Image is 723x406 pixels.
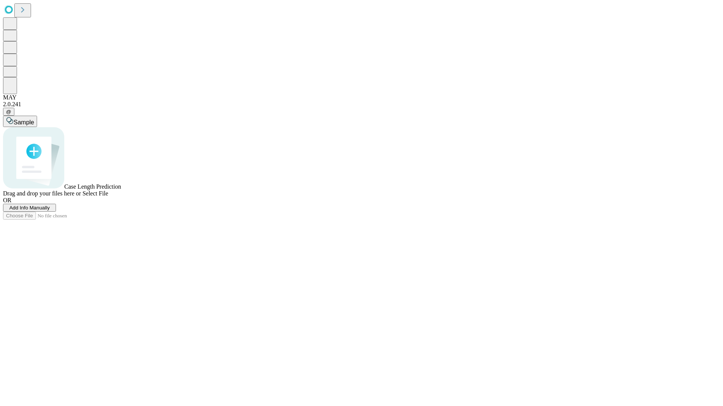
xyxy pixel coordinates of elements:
span: Drag and drop your files here or [3,190,81,197]
span: OR [3,197,11,203]
button: Sample [3,116,37,127]
button: @ [3,108,14,116]
span: Case Length Prediction [64,183,121,190]
button: Add Info Manually [3,204,56,212]
span: @ [6,109,11,115]
div: MAY [3,94,720,101]
span: Add Info Manually [9,205,50,211]
div: 2.0.241 [3,101,720,108]
span: Select File [82,190,108,197]
span: Sample [14,119,34,126]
